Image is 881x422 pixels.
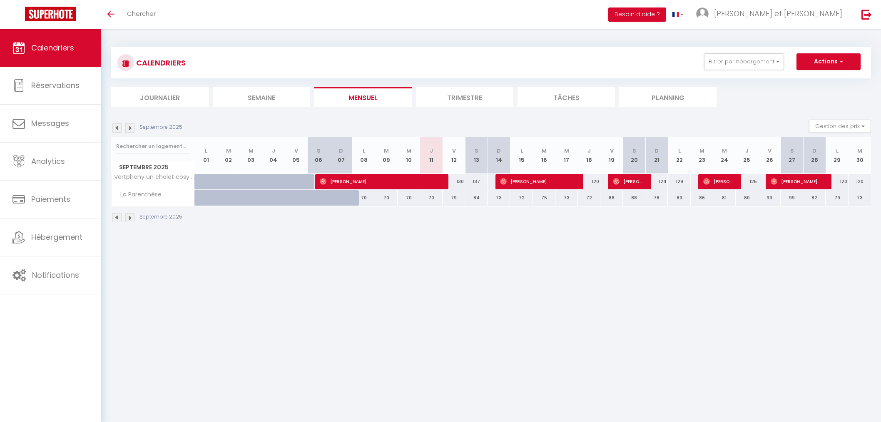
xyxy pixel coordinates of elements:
div: 86 [600,190,623,206]
img: logout [861,9,872,20]
abbr: D [812,147,816,155]
div: 124 [645,174,668,189]
div: 137 [465,174,488,189]
th: 26 [758,137,781,174]
button: Actions [796,53,861,70]
span: Messages [31,118,69,128]
span: Vertpheny un chalet cosy et calme à 2 pas du lac [113,174,196,180]
div: 83 [668,190,690,206]
img: Super Booking [25,7,76,21]
div: 70 [398,190,420,206]
abbr: M [384,147,389,155]
th: 19 [600,137,623,174]
li: Semaine [213,87,310,107]
div: 80 [736,190,758,206]
th: 10 [398,137,420,174]
div: 81 [713,190,736,206]
th: 05 [285,137,307,174]
abbr: L [363,147,365,155]
th: 14 [488,137,510,174]
img: ... [696,8,709,20]
span: [PERSON_NAME] [771,173,823,189]
abbr: D [497,147,501,155]
div: 82 [803,190,826,206]
div: 75 [533,190,555,206]
abbr: V [610,147,614,155]
th: 24 [713,137,736,174]
abbr: L [678,147,681,155]
th: 13 [465,137,488,174]
th: 25 [736,137,758,174]
th: 18 [578,137,600,174]
span: Notifications [32,270,79,280]
span: [PERSON_NAME] [613,173,643,189]
abbr: S [632,147,636,155]
abbr: L [520,147,523,155]
th: 03 [240,137,262,174]
th: 09 [375,137,398,174]
h3: CALENDRIERS [134,53,186,72]
span: Réservations [31,80,80,90]
th: 15 [510,137,533,174]
th: 08 [352,137,375,174]
th: 04 [262,137,285,174]
span: [PERSON_NAME] et [PERSON_NAME] [714,8,842,19]
th: 12 [443,137,465,174]
abbr: S [317,147,321,155]
th: 21 [645,137,668,174]
abbr: V [294,147,298,155]
span: Calendriers [31,43,74,53]
abbr: J [745,147,749,155]
th: 27 [781,137,803,174]
div: 84 [465,190,488,206]
button: Gestion des prix [809,120,871,132]
div: 120 [849,174,871,189]
button: Besoin d'aide ? [608,8,666,22]
span: [PERSON_NAME] [500,173,575,189]
div: 99 [781,190,803,206]
th: 11 [420,137,443,174]
abbr: M [857,147,862,155]
input: Rechercher un logement... [116,139,190,154]
abbr: D [339,147,343,155]
th: 23 [691,137,713,174]
div: 86 [691,190,713,206]
div: 70 [420,190,443,206]
abbr: M [542,147,547,155]
div: 78 [645,190,668,206]
div: 120 [826,174,848,189]
th: 07 [330,137,352,174]
p: Septembre 2025 [139,123,182,131]
div: 88 [623,190,645,206]
li: Journalier [111,87,209,107]
abbr: V [452,147,456,155]
span: Paiements [31,194,70,204]
th: 16 [533,137,555,174]
abbr: J [430,147,433,155]
span: Hébergement [31,232,82,242]
div: 125 [736,174,758,189]
li: Planning [619,87,717,107]
div: 73 [555,190,578,206]
abbr: J [272,147,275,155]
div: 93 [758,190,781,206]
abbr: M [699,147,704,155]
abbr: S [790,147,794,155]
div: 72 [510,190,533,206]
span: La Parenthèse [113,190,164,199]
span: Analytics [31,156,65,166]
div: 73 [488,190,510,206]
div: 79 [826,190,848,206]
span: Septembre 2025 [112,161,194,173]
span: [PERSON_NAME] [320,173,440,189]
span: Chercher [127,9,156,18]
abbr: L [836,147,839,155]
abbr: D [655,147,659,155]
abbr: L [205,147,207,155]
abbr: J [587,147,591,155]
div: 129 [668,174,690,189]
abbr: M [226,147,231,155]
li: Tâches [518,87,615,107]
abbr: M [249,147,254,155]
th: 29 [826,137,848,174]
